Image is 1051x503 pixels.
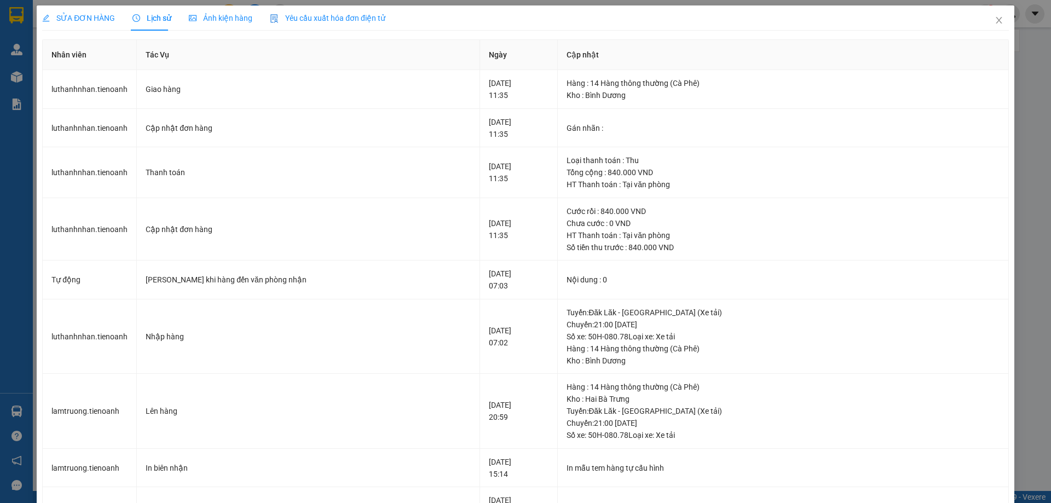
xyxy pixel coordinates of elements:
[489,399,548,423] div: [DATE] 20:59
[43,109,137,148] td: luthanhnhan.tienoanh
[489,456,548,480] div: [DATE] 15:14
[489,268,548,292] div: [DATE] 07:03
[189,14,252,22] span: Ảnh kiện hàng
[43,147,137,198] td: luthanhnhan.tienoanh
[567,274,1000,286] div: Nội dung : 0
[146,122,471,134] div: Cập nhật đơn hàng
[189,14,197,22] span: picture
[567,241,1000,253] div: Số tiền thu trước : 840.000 VND
[146,223,471,235] div: Cập nhật đơn hàng
[567,122,1000,134] div: Gán nhãn :
[146,331,471,343] div: Nhập hàng
[43,374,137,449] td: lamtruong.tienoanh
[43,198,137,261] td: luthanhnhan.tienoanh
[132,14,140,22] span: clock-circle
[558,40,1009,70] th: Cập nhật
[489,77,548,101] div: [DATE] 11:35
[146,462,471,474] div: In biên nhận
[137,40,480,70] th: Tác Vụ
[567,217,1000,229] div: Chưa cước : 0 VND
[489,160,548,184] div: [DATE] 11:35
[567,405,1000,441] div: Tuyến : Đăk Lăk - [GEOGRAPHIC_DATA] (Xe tải) Chuyến: 21:00 [DATE] Số xe: 50H-080.78 Loại xe: Xe tải
[567,178,1000,190] div: HT Thanh toán : Tại văn phòng
[42,14,50,22] span: edit
[480,40,558,70] th: Ngày
[132,14,171,22] span: Lịch sử
[42,14,115,22] span: SỬA ĐƠN HÀNG
[567,166,1000,178] div: Tổng cộng : 840.000 VND
[146,274,471,286] div: [PERSON_NAME] khi hàng đến văn phòng nhận
[567,343,1000,355] div: Hàng : 14 Hàng thông thường (Cà Phê)
[146,405,471,417] div: Lên hàng
[146,83,471,95] div: Giao hàng
[984,5,1014,36] button: Close
[567,229,1000,241] div: HT Thanh toán : Tại văn phòng
[489,116,548,140] div: [DATE] 11:35
[995,16,1003,25] span: close
[567,393,1000,405] div: Kho : Hai Bà Trưng
[146,166,471,178] div: Thanh toán
[489,325,548,349] div: [DATE] 07:02
[567,462,1000,474] div: In mẫu tem hàng tự cấu hình
[43,40,137,70] th: Nhân viên
[567,307,1000,343] div: Tuyến : Đăk Lăk - [GEOGRAPHIC_DATA] (Xe tải) Chuyến: 21:00 [DATE] Số xe: 50H-080.78 Loại xe: Xe tải
[567,381,1000,393] div: Hàng : 14 Hàng thông thường (Cà Phê)
[567,355,1000,367] div: Kho : Bình Dương
[270,14,385,22] span: Yêu cầu xuất hóa đơn điện tử
[43,299,137,374] td: luthanhnhan.tienoanh
[270,14,279,23] img: icon
[567,205,1000,217] div: Cước rồi : 840.000 VND
[43,70,137,109] td: luthanhnhan.tienoanh
[43,449,137,488] td: lamtruong.tienoanh
[43,261,137,299] td: Tự động
[567,154,1000,166] div: Loại thanh toán : Thu
[567,89,1000,101] div: Kho : Bình Dương
[489,217,548,241] div: [DATE] 11:35
[567,77,1000,89] div: Hàng : 14 Hàng thông thường (Cà Phê)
